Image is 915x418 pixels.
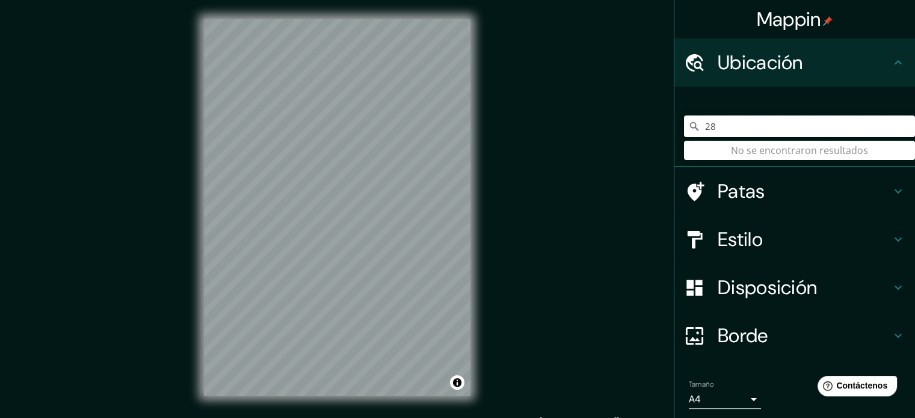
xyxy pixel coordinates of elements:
font: Disposición [718,275,817,300]
canvas: Mapa [204,19,470,396]
font: Borde [718,323,768,348]
iframe: Lanzador de widgets de ayuda [808,371,902,405]
font: Estilo [718,227,763,252]
font: A4 [689,393,701,405]
div: A4 [689,390,761,409]
font: Tamaño [689,380,713,389]
font: Patas [718,179,765,204]
div: Estilo [674,215,915,263]
div: Disposición [674,263,915,312]
div: Ubicación [674,38,915,87]
font: Mappin [757,7,821,32]
input: Elige tu ciudad o zona [684,115,915,137]
div: Patas [674,167,915,215]
font: No se encontraron resultados [731,144,868,157]
button: Activar o desactivar atribución [450,375,464,390]
div: Borde [674,312,915,360]
font: Ubicación [718,50,803,75]
img: pin-icon.png [823,16,833,26]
